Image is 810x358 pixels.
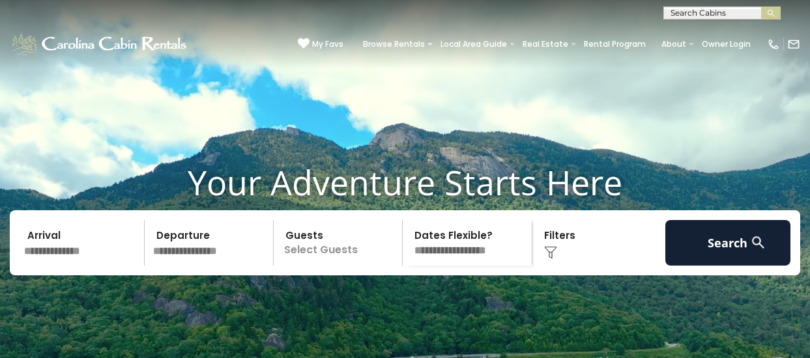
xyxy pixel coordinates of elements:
[312,38,343,50] span: My Favs
[298,38,343,51] a: My Favs
[665,220,790,266] button: Search
[278,220,402,266] p: Select Guests
[750,234,766,251] img: search-regular-white.png
[767,38,780,51] img: phone-regular-white.png
[544,246,557,259] img: filter--v1.png
[10,31,190,57] img: White-1-1-2.png
[356,35,431,53] a: Browse Rentals
[787,38,800,51] img: mail-regular-white.png
[516,35,575,53] a: Real Estate
[434,35,513,53] a: Local Area Guide
[655,35,693,53] a: About
[10,162,800,202] h1: Your Adventure Starts Here
[577,35,652,53] a: Rental Program
[695,35,757,53] a: Owner Login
